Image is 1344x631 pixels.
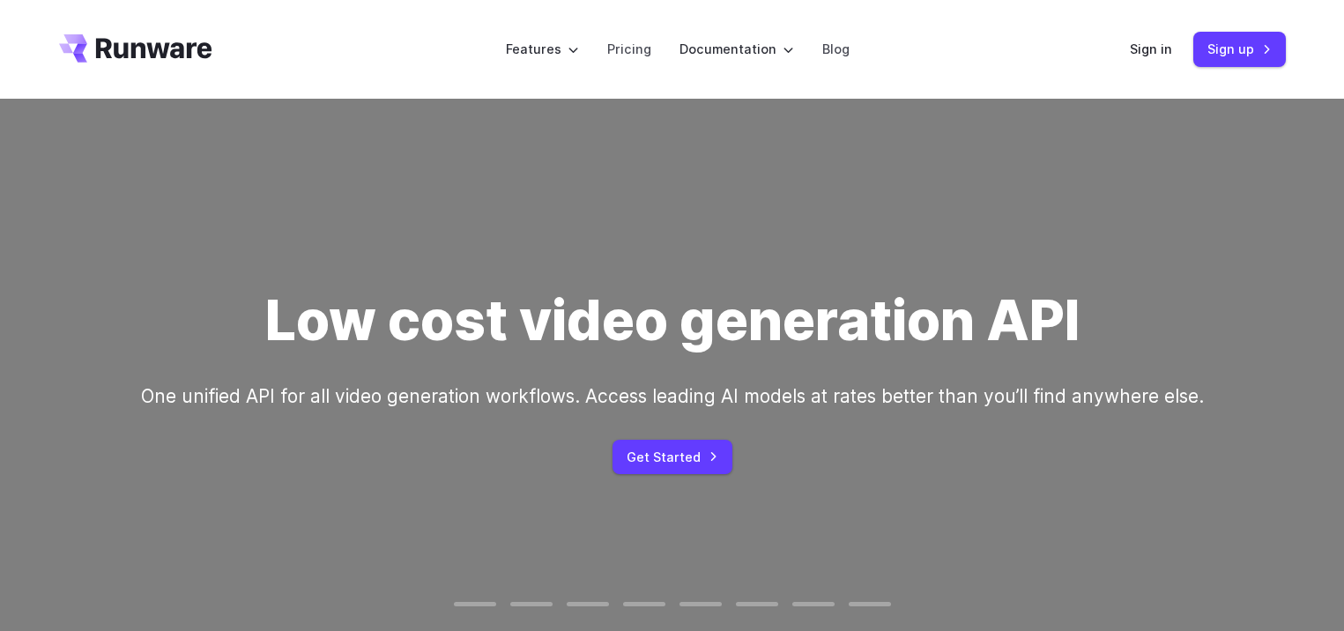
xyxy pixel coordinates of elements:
a: Get Started [613,440,732,474]
a: Sign up [1193,32,1286,66]
a: Sign in [1130,39,1172,59]
label: Documentation [679,39,794,59]
h1: Low cost video generation API [265,287,1080,353]
a: Go to / [59,34,212,63]
a: Pricing [607,39,651,59]
label: Features [506,39,579,59]
p: One unified API for all video generation workflows. Access leading AI models at rates better than... [141,382,1204,411]
a: Blog [822,39,850,59]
